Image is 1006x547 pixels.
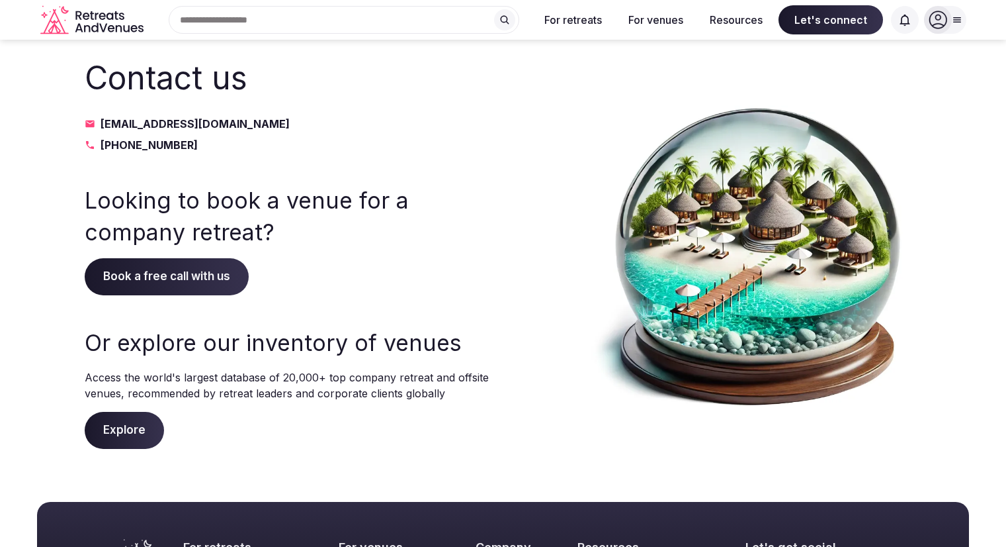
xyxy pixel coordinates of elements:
button: For retreats [534,5,612,34]
svg: Retreats and Venues company logo [40,5,146,35]
a: Book a free call with us [85,270,249,283]
span: Let's connect [778,5,883,34]
button: For venues [618,5,694,34]
span: Explore [85,412,164,449]
h3: Looking to book a venue for a company retreat? [85,185,490,248]
a: [EMAIL_ADDRESS][DOMAIN_NAME] [85,116,490,132]
a: Explore [85,423,164,436]
h2: Contact us [85,56,490,100]
p: Access the world's largest database of 20,000+ top company retreat and offsite venues, recommende... [85,370,490,401]
h3: Or explore our inventory of venues [85,327,490,359]
a: [PHONE_NUMBER] [85,137,490,153]
button: Resources [699,5,773,34]
span: Book a free call with us [85,258,249,295]
img: Contact us [588,56,921,449]
a: Visit the homepage [40,5,146,35]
